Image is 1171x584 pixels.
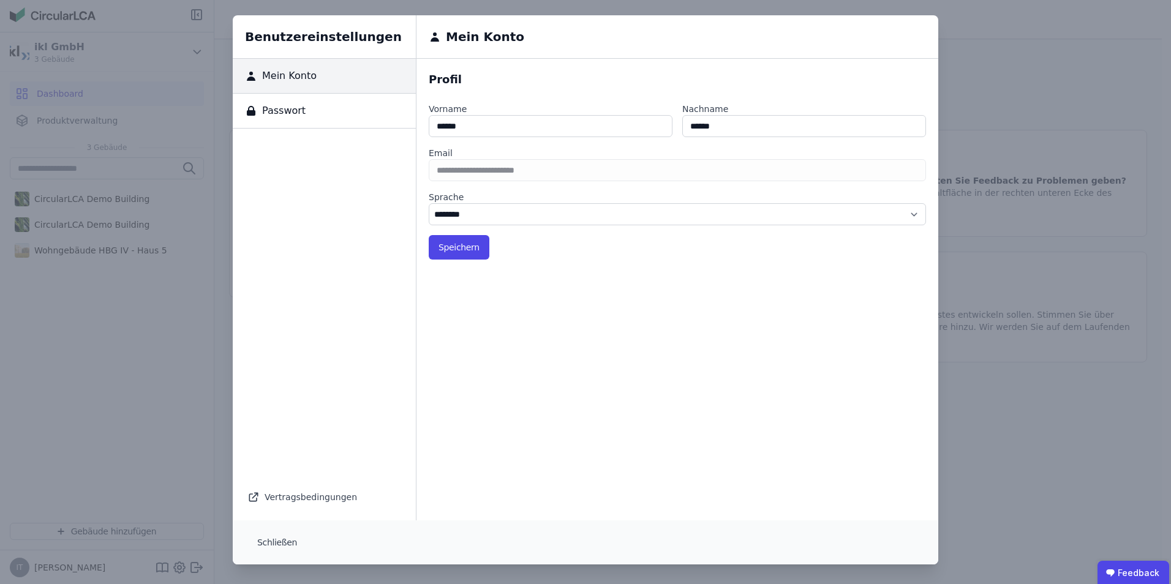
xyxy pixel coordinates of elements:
[247,530,307,555] button: Schließen
[429,235,489,260] button: Speichern
[247,489,401,506] div: Vertragsbedingungen
[682,103,926,115] label: Nachname
[429,71,926,88] div: Profil
[429,103,672,115] label: Vorname
[429,147,926,159] label: Email
[257,69,317,83] span: Mein Konto
[429,191,926,203] label: Sprache
[233,15,416,59] h6: Benutzereinstellungen
[441,28,524,46] h6: Mein Konto
[257,103,306,118] span: Passwort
